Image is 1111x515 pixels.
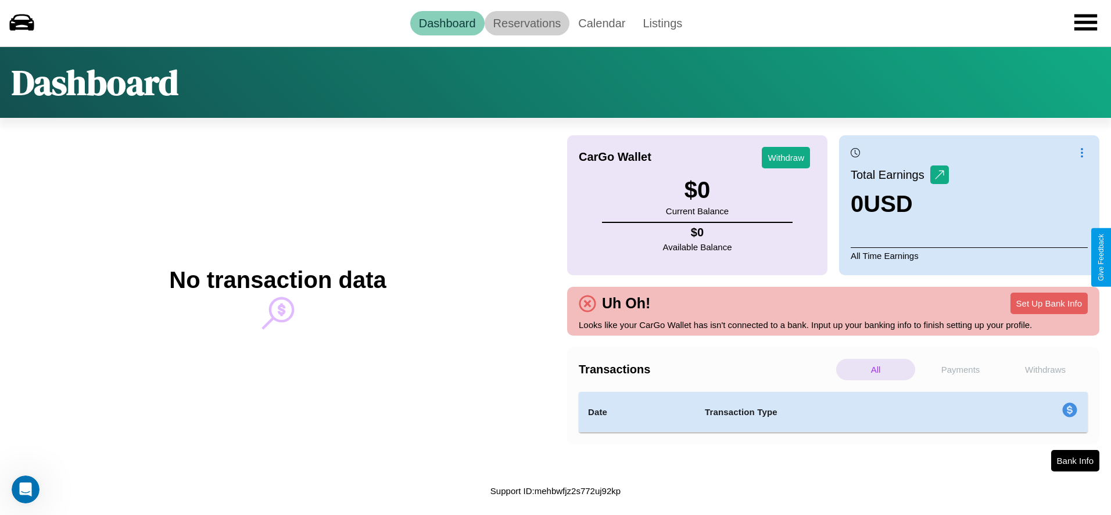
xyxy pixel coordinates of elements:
h3: 0 USD [851,191,949,217]
p: Withdraws [1006,359,1085,380]
h4: Transactions [579,363,833,376]
p: Current Balance [666,203,729,219]
a: Reservations [485,11,570,35]
button: Withdraw [762,147,810,168]
p: All Time Earnings [851,247,1088,264]
a: Dashboard [410,11,485,35]
h4: Transaction Type [705,405,967,419]
h2: No transaction data [169,267,386,293]
a: Calendar [569,11,634,35]
p: Looks like your CarGo Wallet has isn't connected to a bank. Input up your banking info to finish ... [579,317,1088,333]
div: Give Feedback [1097,234,1105,281]
p: Support ID: mehbwfjz2s772uj92kp [490,483,621,499]
a: Listings [634,11,691,35]
button: Set Up Bank Info [1010,293,1088,314]
h4: CarGo Wallet [579,150,651,164]
p: Payments [921,359,1000,380]
table: simple table [579,392,1088,433]
iframe: Intercom live chat [12,476,40,503]
h4: Uh Oh! [596,295,656,312]
h3: $ 0 [666,177,729,203]
h1: Dashboard [12,59,178,106]
h4: Date [588,405,686,419]
p: Available Balance [663,239,732,255]
h4: $ 0 [663,226,732,239]
p: Total Earnings [851,164,930,185]
button: Bank Info [1051,450,1099,471]
p: All [836,359,915,380]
